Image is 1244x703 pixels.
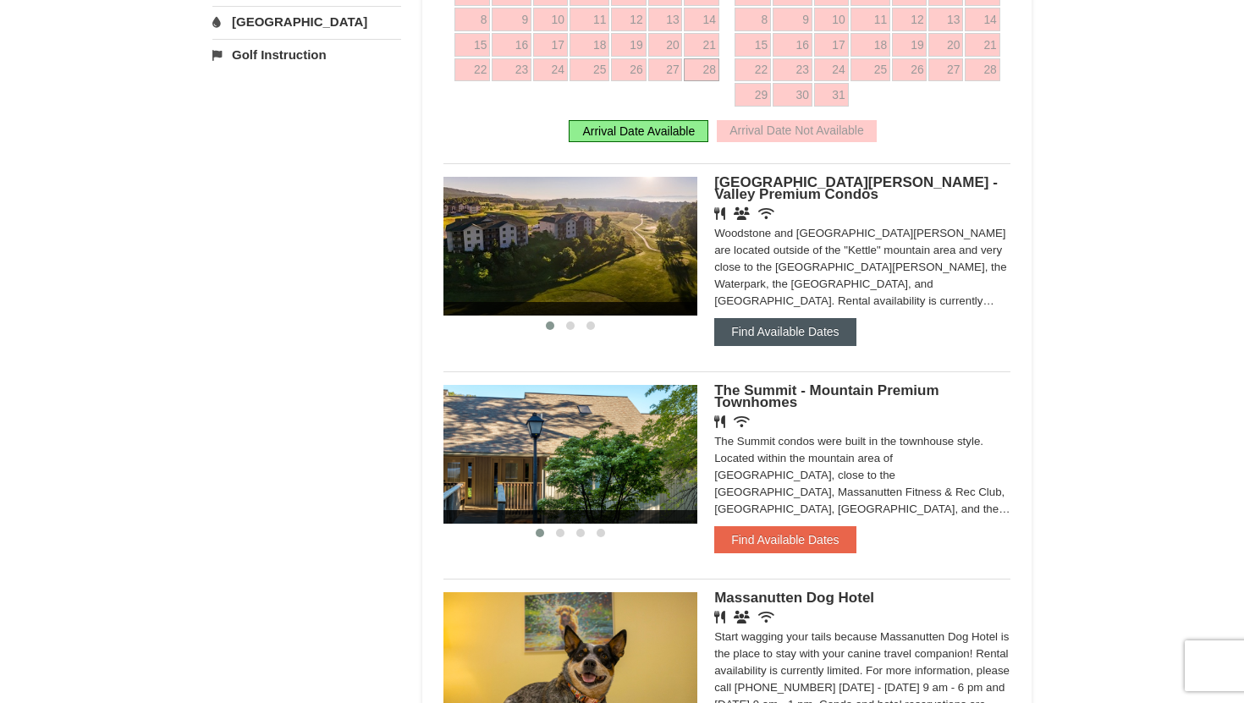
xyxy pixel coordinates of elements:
a: 28 [965,58,999,82]
a: 20 [928,33,963,57]
a: 11 [570,8,610,31]
a: 9 [492,8,531,31]
span: [GEOGRAPHIC_DATA][PERSON_NAME] - Valley Premium Condos [714,174,998,202]
a: 11 [850,8,891,31]
a: 26 [892,58,927,82]
a: 10 [814,8,849,31]
a: 24 [533,58,568,82]
a: 28 [684,58,718,82]
a: 13 [928,8,963,31]
a: 13 [648,8,683,31]
a: 16 [492,33,531,57]
a: 20 [648,33,683,57]
a: 23 [773,58,812,82]
a: 25 [850,58,891,82]
div: Woodstone and [GEOGRAPHIC_DATA][PERSON_NAME] are located outside of the "Kettle" mountain area an... [714,225,1010,310]
i: Restaurant [714,207,725,220]
a: 27 [648,58,683,82]
a: 16 [773,33,812,57]
i: Wireless Internet (free) [758,611,774,623]
span: Massanutten Dog Hotel [714,590,874,606]
i: Banquet Facilities [734,207,750,220]
i: Banquet Facilities [734,611,750,623]
div: The Summit condos were built in the townhouse style. Located within the mountain area of [GEOGRAP... [714,433,1010,518]
a: 18 [570,33,610,57]
a: 24 [814,58,849,82]
i: Restaurant [714,415,725,428]
i: Wireless Internet (free) [758,207,774,220]
a: 23 [492,58,531,82]
a: 8 [735,8,771,31]
a: [GEOGRAPHIC_DATA] [212,6,401,37]
a: 30 [773,83,812,107]
a: 19 [892,33,927,57]
a: 22 [735,58,771,82]
a: 9 [773,8,812,31]
a: 12 [892,8,927,31]
i: Wireless Internet (free) [734,415,750,428]
a: 21 [684,33,718,57]
a: 17 [814,33,849,57]
a: 18 [850,33,891,57]
button: Find Available Dates [714,526,856,553]
a: 17 [533,33,568,57]
a: 29 [735,83,771,107]
span: The Summit - Mountain Premium Townhomes [714,382,939,410]
div: Arrival Date Available [569,120,708,142]
button: Find Available Dates [714,318,856,345]
a: 15 [454,33,491,57]
i: Restaurant [714,611,725,623]
div: Arrival Date Not Available [717,120,876,142]
a: 12 [611,8,646,31]
a: 15 [735,33,771,57]
a: 14 [965,8,999,31]
a: 26 [611,58,646,82]
a: 8 [454,8,491,31]
a: Golf Instruction [212,39,401,70]
a: 10 [533,8,568,31]
a: 22 [454,58,491,82]
a: 14 [684,8,718,31]
a: 19 [611,33,646,57]
a: 21 [965,33,999,57]
a: 31 [814,83,849,107]
a: 25 [570,58,610,82]
a: 27 [928,58,963,82]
